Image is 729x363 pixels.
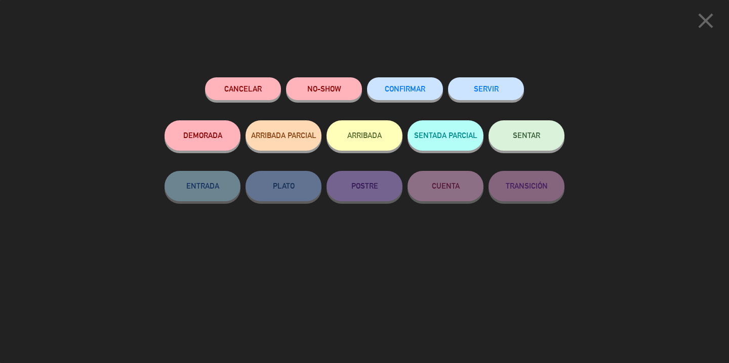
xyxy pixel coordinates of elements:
button: ARRIBADA PARCIAL [246,120,321,151]
span: SENTAR [513,131,540,140]
button: CUENTA [408,171,483,201]
button: SENTAR [489,120,564,151]
button: ENTRADA [165,171,240,201]
button: SENTADA PARCIAL [408,120,483,151]
button: close [690,8,721,37]
i: close [693,8,718,33]
button: PLATO [246,171,321,201]
button: NO-SHOW [286,77,362,100]
button: POSTRE [327,171,402,201]
button: CONFIRMAR [367,77,443,100]
span: CONFIRMAR [385,84,425,93]
button: ARRIBADA [327,120,402,151]
button: TRANSICIÓN [489,171,564,201]
button: Cancelar [205,77,281,100]
span: ARRIBADA PARCIAL [251,131,316,140]
button: SERVIR [448,77,524,100]
button: DEMORADA [165,120,240,151]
